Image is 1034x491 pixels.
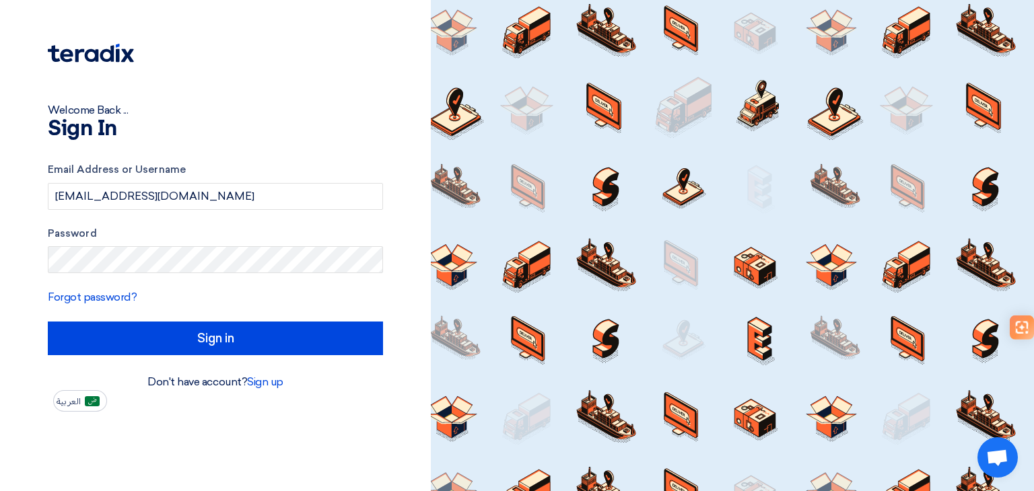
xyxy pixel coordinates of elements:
[48,291,137,303] a: Forgot password?
[57,397,81,406] span: العربية
[48,183,383,210] input: Enter your business email or username
[53,390,107,412] button: العربية
[48,44,134,63] img: Teradix logo
[48,118,383,140] h1: Sign In
[48,102,383,118] div: Welcome Back ...
[247,375,283,388] a: Sign up
[48,374,383,390] div: Don't have account?
[48,162,383,178] label: Email Address or Username
[85,396,100,406] img: ar-AR.png
[977,437,1018,478] div: Open chat
[48,226,383,241] label: Password
[48,322,383,355] input: Sign in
